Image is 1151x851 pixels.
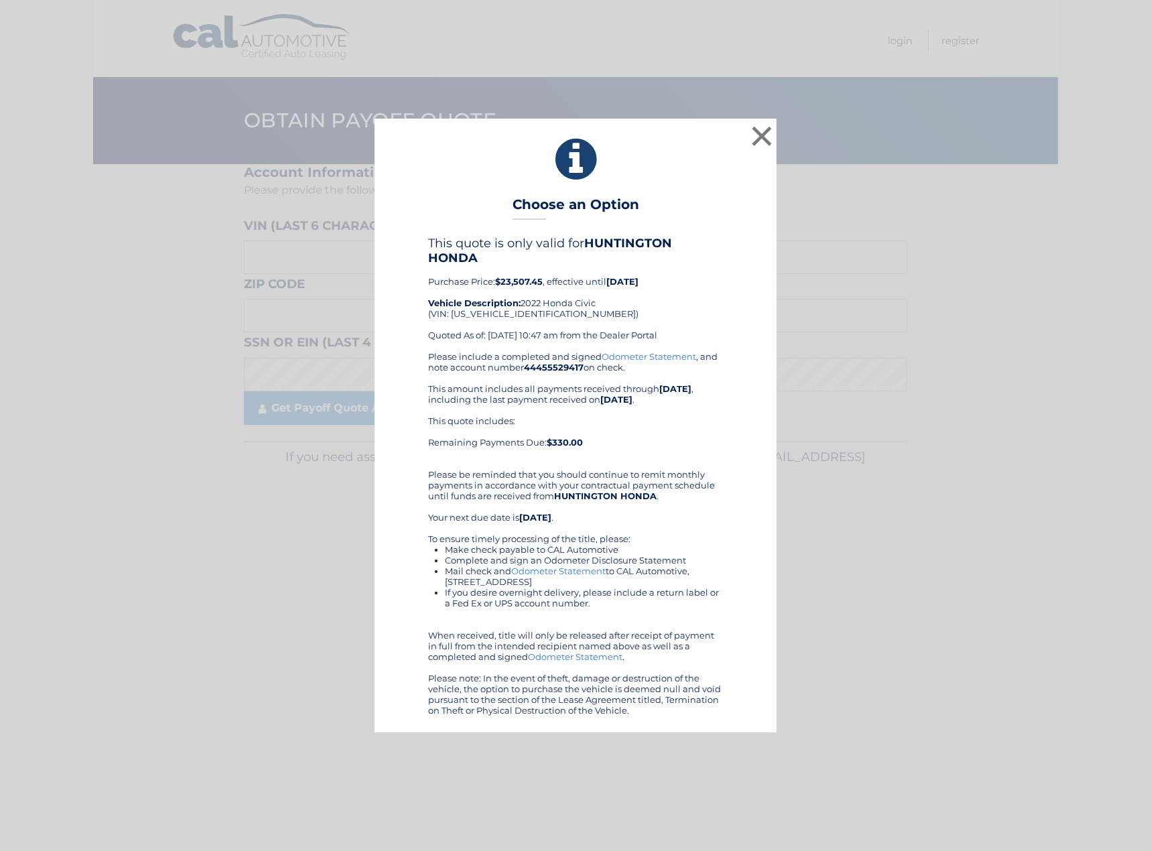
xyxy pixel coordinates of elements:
div: Purchase Price: , effective until 2022 Honda Civic (VIN: [US_VEHICLE_IDENTIFICATION_NUMBER]) Quot... [428,236,723,351]
div: This quote includes: Remaining Payments Due: [428,415,723,458]
li: Mail check and to CAL Automotive, [STREET_ADDRESS] [445,566,723,587]
div: Please include a completed and signed , and note account number on check. This amount includes al... [428,351,723,716]
li: Make check payable to CAL Automotive [445,544,723,555]
a: Odometer Statement [511,566,606,576]
b: HUNTINGTON HONDA [428,236,672,265]
h4: This quote is only valid for [428,236,723,265]
li: Complete and sign an Odometer Disclosure Statement [445,555,723,566]
b: $330.00 [547,437,583,448]
b: [DATE] [659,383,691,394]
li: If you desire overnight delivery, please include a return label or a Fed Ex or UPS account number. [445,587,723,608]
b: 44455529417 [524,362,584,373]
a: Odometer Statement [602,351,696,362]
b: $23,507.45 [495,276,543,287]
b: [DATE] [606,276,638,287]
b: HUNTINGTON HONDA [554,490,657,501]
a: Odometer Statement [528,651,622,662]
button: × [748,123,775,149]
strong: Vehicle Description: [428,298,521,308]
h3: Choose an Option [513,196,639,220]
b: [DATE] [519,512,551,523]
b: [DATE] [600,394,632,405]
